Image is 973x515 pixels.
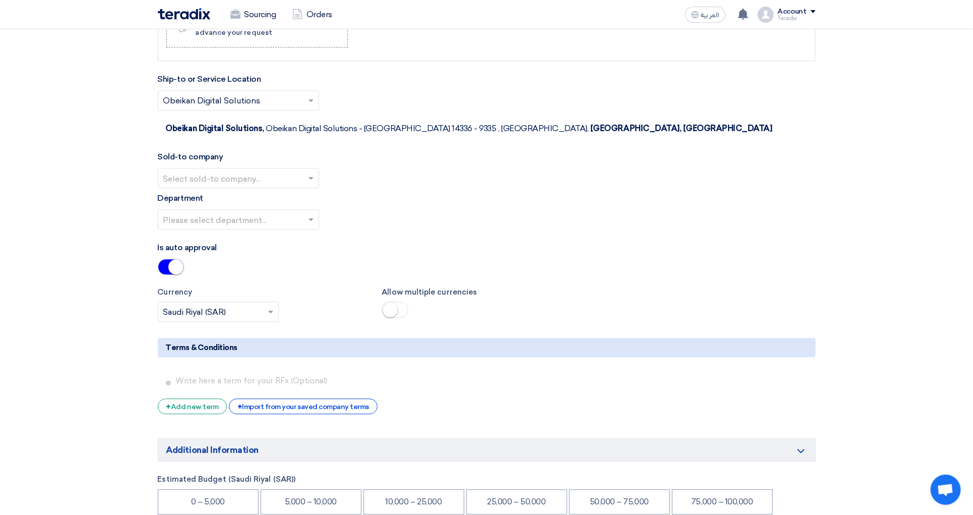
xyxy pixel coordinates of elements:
[931,475,961,505] a: Open chat
[158,438,816,462] h5: Additional Information
[158,474,816,485] label: Estimated Budget (Saudi Riyal (SAR))
[701,12,719,19] span: العربية
[569,489,670,514] li: 50,000 – 75,000
[158,73,261,85] label: Ship-to or Service Location
[672,489,773,514] li: 75,000 – 100,000
[158,398,227,414] div: Add new term
[158,242,217,254] label: Is auto approval
[590,124,772,133] span: [GEOGRAPHIC_DATA], [GEOGRAPHIC_DATA]
[158,192,203,204] label: Department
[266,124,589,133] span: Obeikan Digital Solutions - [GEOGRAPHIC_DATA] 14336 - 9335 , [GEOGRAPHIC_DATA],
[758,7,774,23] img: profile_test.png
[229,398,378,414] div: Import from your saved company terms
[158,489,259,514] li: 0 – 5,000
[261,489,361,514] li: 5,000 – 10,000
[466,489,567,514] li: 25,000 – 50,000
[158,151,223,163] label: Sold-to company
[166,402,171,412] span: +
[778,8,807,16] div: Account
[382,287,591,298] label: Allow multiple currencies
[158,287,367,298] label: Currency
[176,371,812,390] input: Write here a term for your RFx (Optional)
[158,338,816,357] h5: Terms & Conditions
[196,21,337,37] div: Upload any attachments that may advance your request
[158,8,210,20] img: Teradix logo
[166,124,265,133] span: Obeikan Digital Solutions,
[284,4,340,26] a: Orders
[222,4,284,26] a: Sourcing
[778,16,816,21] div: Teradix
[685,7,725,23] button: العربية
[237,402,242,412] span: +
[363,489,464,514] li: 10,000 – 25,000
